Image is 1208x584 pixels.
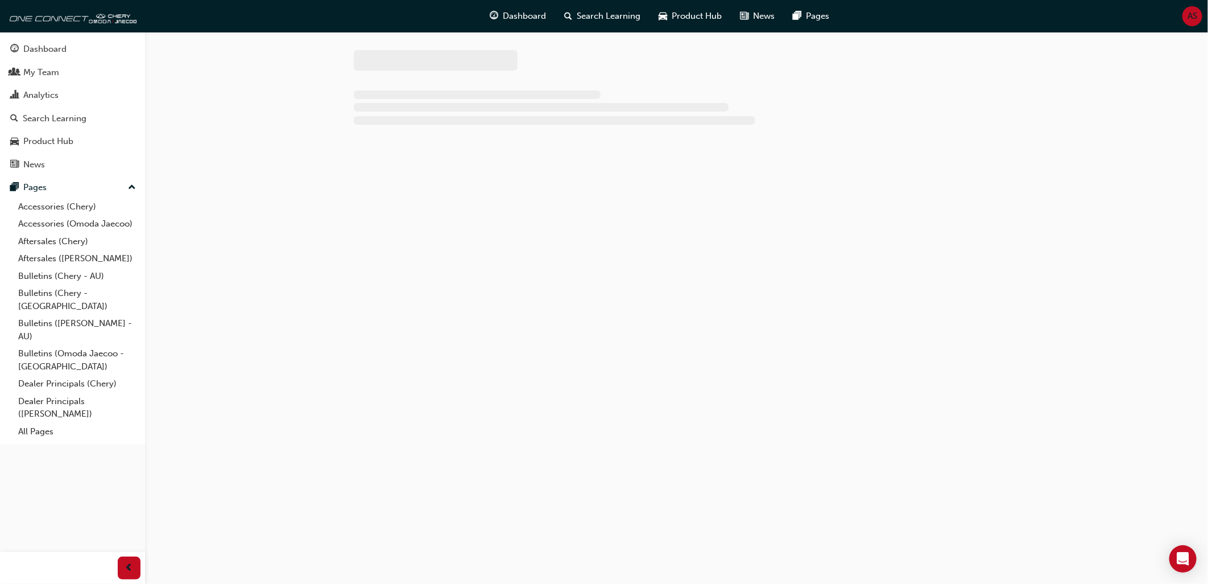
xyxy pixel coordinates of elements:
[14,315,140,345] a: Bulletins ([PERSON_NAME] - AU)
[10,68,19,78] span: people-icon
[14,233,140,250] a: Aftersales (Chery)
[503,10,546,23] span: Dashboard
[740,9,748,23] span: news-icon
[1182,6,1202,26] button: AS
[10,91,19,101] span: chart-icon
[5,39,140,60] a: Dashboard
[23,112,86,125] div: Search Learning
[128,180,136,195] span: up-icon
[5,85,140,106] a: Analytics
[10,183,19,193] span: pages-icon
[5,131,140,152] a: Product Hub
[23,135,73,148] div: Product Hub
[14,375,140,393] a: Dealer Principals (Chery)
[5,36,140,177] button: DashboardMy TeamAnalyticsSearch LearningProduct HubNews
[14,198,140,216] a: Accessories (Chery)
[481,5,555,28] a: guage-iconDashboard
[5,177,140,198] button: Pages
[14,393,140,423] a: Dealer Principals ([PERSON_NAME])
[5,154,140,175] a: News
[23,181,47,194] div: Pages
[753,10,775,23] span: News
[23,43,67,56] div: Dashboard
[10,44,19,55] span: guage-icon
[806,10,829,23] span: Pages
[5,62,140,83] a: My Team
[23,66,59,79] div: My Team
[14,250,140,268] a: Aftersales ([PERSON_NAME])
[731,5,784,28] a: news-iconNews
[659,9,667,23] span: car-icon
[6,5,136,27] img: oneconnect
[577,10,640,23] span: Search Learning
[10,160,19,170] span: news-icon
[1188,10,1197,23] span: AS
[672,10,722,23] span: Product Hub
[793,9,801,23] span: pages-icon
[14,423,140,441] a: All Pages
[5,108,140,129] a: Search Learning
[1169,545,1197,573] div: Open Intercom Messenger
[649,5,731,28] a: car-iconProduct Hub
[14,268,140,285] a: Bulletins (Chery - AU)
[784,5,838,28] a: pages-iconPages
[125,561,134,575] span: prev-icon
[10,137,19,147] span: car-icon
[555,5,649,28] a: search-iconSearch Learning
[14,345,140,375] a: Bulletins (Omoda Jaecoo - [GEOGRAPHIC_DATA])
[23,89,59,102] div: Analytics
[564,9,572,23] span: search-icon
[23,158,45,171] div: News
[14,285,140,315] a: Bulletins (Chery - [GEOGRAPHIC_DATA])
[14,215,140,233] a: Accessories (Omoda Jaecoo)
[490,9,498,23] span: guage-icon
[10,114,18,124] span: search-icon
